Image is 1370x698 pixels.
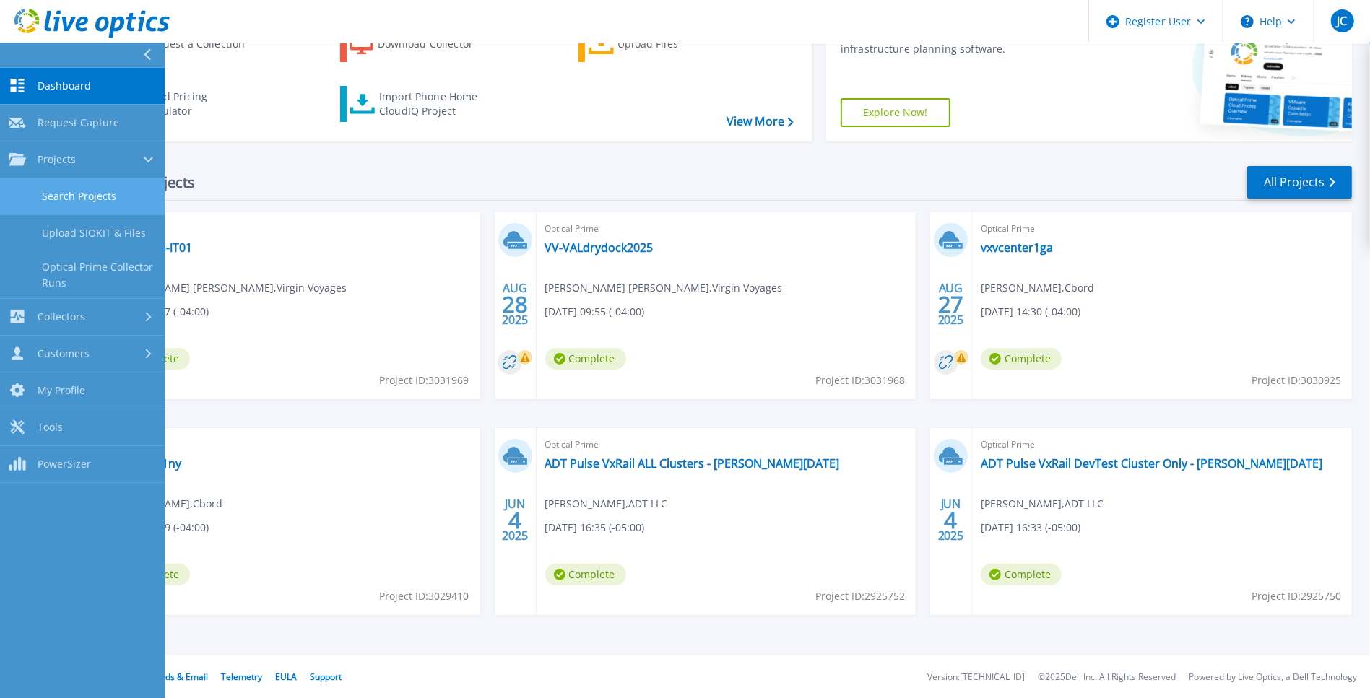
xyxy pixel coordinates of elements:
span: Request Capture [38,116,119,129]
a: Ads & Email [160,671,208,683]
span: [PERSON_NAME] [PERSON_NAME] , Virgin Voyages [109,280,347,296]
span: [DATE] 16:33 (-05:00) [981,520,1080,536]
a: ADT Pulse VxRail DevTest Cluster Only - [PERSON_NAME][DATE] [981,456,1322,471]
span: Optical Prime [545,437,908,453]
span: Complete [545,348,626,370]
div: JUN 2025 [501,494,529,546]
span: Project ID: 3029410 [380,588,469,604]
div: Upload Files [617,30,733,58]
span: JC [1337,15,1347,27]
a: ADT Pulse VxRail ALL Clusters - [PERSON_NAME][DATE] [545,456,840,471]
span: Optical Prime [545,221,908,237]
span: Project ID: 3030925 [1252,372,1341,388]
a: Request a Collection [103,26,264,62]
span: 4 [508,514,521,526]
a: EULA [275,671,297,683]
a: vxvcenter1ny [109,456,181,471]
div: AUG 2025 [937,278,965,331]
span: Collectors [38,310,85,323]
span: Tools [38,421,63,434]
span: [DATE] 16:35 (-05:00) [545,520,645,536]
a: Support [310,671,342,683]
span: Complete [981,348,1062,370]
span: [PERSON_NAME] , ADT LLC [981,496,1104,512]
div: Download Collector [378,30,493,58]
div: AUG 2025 [501,278,529,331]
a: Explore Now! [841,98,950,127]
span: Optical Prime [109,221,472,237]
li: Version: [TECHNICAL_ID] [927,673,1025,682]
span: [PERSON_NAME] , Cbord [109,496,222,512]
a: Cloud Pricing Calculator [103,86,264,122]
span: 4 [945,514,958,526]
span: Complete [545,564,626,585]
span: Customers [38,347,90,360]
a: All Projects [1247,166,1352,199]
a: Download Collector [340,26,501,62]
a: Telemetry [221,671,262,683]
span: [PERSON_NAME] [PERSON_NAME] , Virgin Voyages [545,280,783,296]
li: Powered by Live Optics, a Dell Technology [1189,673,1357,682]
span: Optical Prime [981,221,1343,237]
div: Cloud Pricing Calculator [142,90,257,118]
span: [PERSON_NAME] , Cbord [981,280,1094,296]
span: Project ID: 3031969 [380,372,469,388]
span: [PERSON_NAME] , ADT LLC [545,496,668,512]
span: 27 [938,298,964,310]
span: PowerSizer [38,458,91,471]
li: © 2025 Dell Inc. All Rights Reserved [1038,673,1176,682]
span: My Profile [38,384,85,397]
span: 28 [502,298,528,310]
span: [DATE] 14:30 (-04:00) [981,304,1080,320]
div: Import Phone Home CloudIQ Project [379,90,492,118]
span: Optical Prime [109,437,472,453]
span: Projects [38,153,76,166]
div: Request a Collection [144,30,259,58]
div: JUN 2025 [937,494,965,546]
span: Project ID: 3031968 [815,372,905,388]
a: Upload Files [578,26,740,62]
span: Dashboard [38,79,91,92]
span: [DATE] 09:55 (-04:00) [545,304,645,320]
span: Optical Prime [981,437,1343,453]
a: VV-VALdrydock2025 [545,240,654,255]
span: Project ID: 2925750 [1252,588,1341,604]
span: Complete [981,564,1062,585]
a: vxvcenter1ga [981,240,1053,255]
a: View More [727,115,794,128]
span: Project ID: 2925752 [815,588,905,604]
